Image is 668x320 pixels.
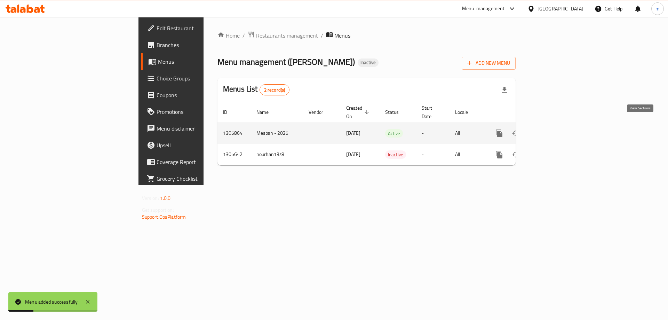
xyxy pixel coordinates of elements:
span: Active [385,130,403,138]
span: Branches [157,41,245,49]
a: Support.OpsPlatform [142,212,186,221]
span: Edit Restaurant [157,24,245,32]
a: Choice Groups [141,70,250,87]
span: Add New Menu [467,59,510,68]
a: Edit Restaurant [141,20,250,37]
span: Version: [142,194,159,203]
td: - [416,144,450,165]
span: Menu disclaimer [157,124,245,133]
a: Restaurants management [248,31,318,40]
span: 2 record(s) [260,87,289,93]
td: All [450,123,485,144]
a: Grocery Checklist [141,170,250,187]
a: Menu disclaimer [141,120,250,137]
span: Upsell [157,141,245,149]
span: Name [256,108,278,116]
div: Export file [496,81,513,98]
td: nourhan13/8 [251,144,303,165]
span: Get support on: [142,205,174,214]
span: Choice Groups [157,74,245,83]
table: enhanced table [217,102,563,165]
a: Upsell [141,137,250,154]
a: Coupons [141,87,250,103]
li: / [321,31,323,40]
span: [DATE] [346,150,360,159]
div: Inactive [385,150,406,159]
span: Grocery Checklist [157,174,245,183]
button: more [491,146,508,163]
span: Menus [158,57,245,66]
a: Promotions [141,103,250,120]
span: Menus [334,31,350,40]
span: [DATE] [346,128,360,138]
h2: Menus List [223,84,289,95]
span: ID [223,108,236,116]
span: Menu management ( [PERSON_NAME] ) [217,54,355,70]
span: Promotions [157,108,245,116]
a: Coverage Report [141,154,250,170]
span: Restaurants management [256,31,318,40]
span: 1.0.0 [160,194,171,203]
a: Menus [141,53,250,70]
th: Actions [485,102,563,123]
span: Inactive [358,60,379,65]
nav: breadcrumb [217,31,516,40]
span: Coupons [157,91,245,99]
td: All [450,144,485,165]
div: Menu added successfully [25,298,78,306]
span: Locale [455,108,477,116]
span: Created On [346,104,371,120]
td: - [416,123,450,144]
span: Inactive [385,151,406,159]
a: Branches [141,37,250,53]
div: Menu-management [462,5,505,13]
div: [GEOGRAPHIC_DATA] [538,5,583,13]
span: Status [385,108,408,116]
div: Total records count [260,84,290,95]
button: Change Status [508,146,524,163]
button: Add New Menu [462,57,516,70]
span: m [655,5,660,13]
span: Coverage Report [157,158,245,166]
td: Mesbah - 2025 [251,123,303,144]
span: Vendor [309,108,332,116]
span: Start Date [422,104,441,120]
button: more [491,125,508,142]
div: Inactive [358,58,379,67]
